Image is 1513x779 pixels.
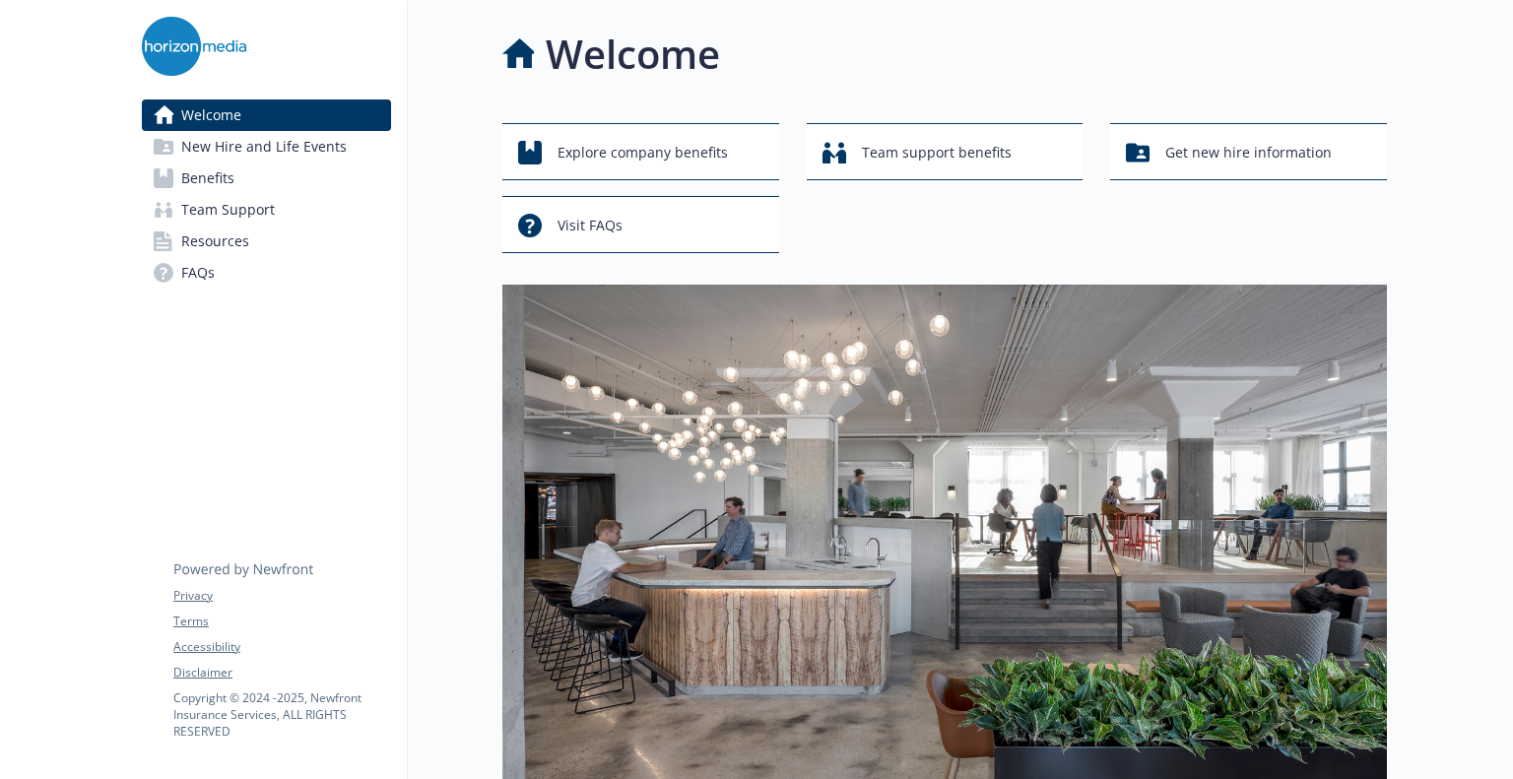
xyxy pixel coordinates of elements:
[181,194,275,226] span: Team Support
[502,123,779,180] button: Explore company benefits
[173,664,390,682] a: Disclaimer
[181,99,241,131] span: Welcome
[142,194,391,226] a: Team Support
[558,134,728,171] span: Explore company benefits
[546,25,720,84] h1: Welcome
[173,587,390,605] a: Privacy
[142,226,391,257] a: Resources
[173,638,390,656] a: Accessibility
[502,196,779,253] button: Visit FAQs
[862,134,1012,171] span: Team support benefits
[173,613,390,630] a: Terms
[807,123,1084,180] button: Team support benefits
[1165,134,1332,171] span: Get new hire information
[173,689,390,740] p: Copyright © 2024 - 2025 , Newfront Insurance Services, ALL RIGHTS RESERVED
[142,131,391,162] a: New Hire and Life Events
[558,207,623,244] span: Visit FAQs
[181,162,234,194] span: Benefits
[1110,123,1387,180] button: Get new hire information
[142,257,391,289] a: FAQs
[181,257,215,289] span: FAQs
[142,99,391,131] a: Welcome
[181,131,347,162] span: New Hire and Life Events
[181,226,249,257] span: Resources
[142,162,391,194] a: Benefits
